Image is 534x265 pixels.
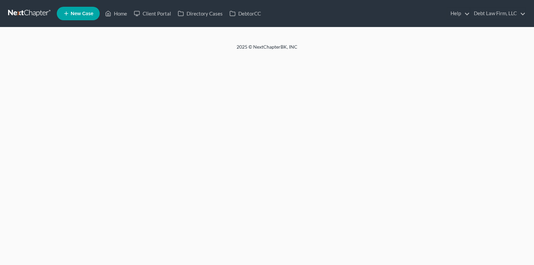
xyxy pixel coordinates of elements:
a: Debt Law Firm, LLC [470,7,526,20]
a: Client Portal [130,7,174,20]
a: DebtorCC [226,7,264,20]
a: Directory Cases [174,7,226,20]
div: 2025 © NextChapterBK, INC [74,44,460,56]
a: Help [447,7,470,20]
new-legal-case-button: New Case [57,7,100,20]
a: Home [102,7,130,20]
